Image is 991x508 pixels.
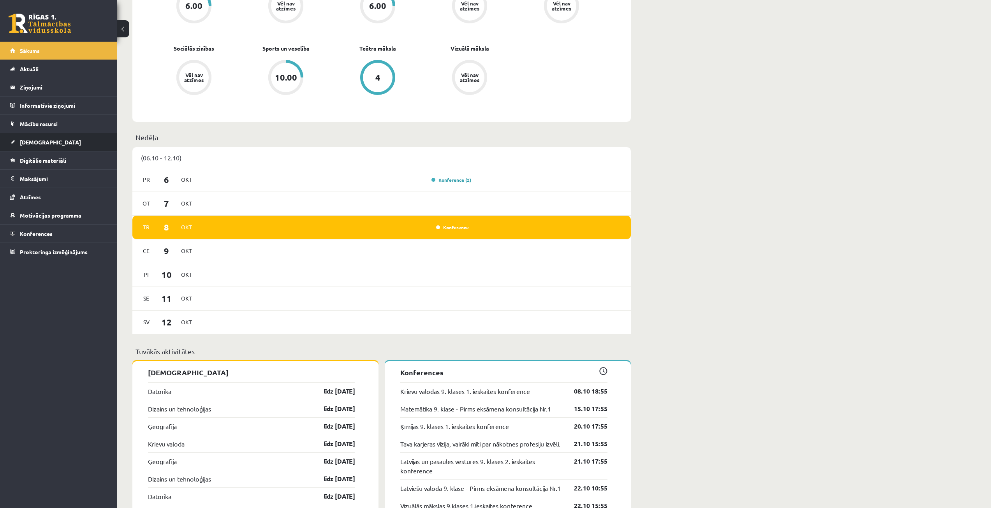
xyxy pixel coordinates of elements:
a: Latvijas un pasaules vēstures 9. klases 2. ieskaites konference [400,457,562,475]
a: 21.10 17:55 [562,457,607,466]
a: līdz [DATE] [310,422,355,431]
a: Konferences [10,225,107,243]
a: 20.10 17:55 [562,422,607,431]
div: Vēl nav atzīmes [459,72,481,83]
span: Digitālie materiāli [20,157,66,164]
a: Matemātika 9. klase - Pirms eksāmena konsultācija Nr.1 [400,404,551,413]
span: Okt [178,292,195,304]
span: Okt [178,245,195,257]
span: Sv [138,316,155,328]
div: 4 [375,73,380,82]
a: Ģeogrāfija [148,457,177,466]
a: līdz [DATE] [310,404,355,413]
a: Ziņojumi [10,78,107,96]
span: Motivācijas programma [20,212,81,219]
a: Dizains un tehnoloģijas [148,404,211,413]
a: Vēl nav atzīmes [148,60,240,97]
a: Maksājumi [10,170,107,188]
a: Teātra māksla [359,44,396,53]
a: Atzīmes [10,188,107,206]
a: Informatīvie ziņojumi [10,97,107,114]
a: līdz [DATE] [310,387,355,396]
p: Konferences [400,367,607,378]
a: Dizains un tehnoloģijas [148,474,211,483]
span: Ot [138,197,155,209]
a: Proktoringa izmēģinājums [10,243,107,261]
span: 8 [155,221,179,234]
span: Aktuāli [20,65,39,72]
a: Konference (2) [431,177,471,183]
a: Datorika [148,492,171,501]
a: līdz [DATE] [310,492,355,501]
a: līdz [DATE] [310,474,355,483]
p: Nedēļa [136,132,628,142]
div: Vēl nav atzīmes [551,1,572,11]
a: Ģeogrāfija [148,422,177,431]
a: [DEMOGRAPHIC_DATA] [10,133,107,151]
span: 9 [155,244,179,257]
legend: Maksājumi [20,170,107,188]
a: 22.10 10:55 [562,483,607,493]
span: Atzīmes [20,193,41,200]
a: Sociālās zinības [174,44,214,53]
a: Tava karjeras vīzija, vairāki mīti par nākotnes profesiju izvēli. [400,439,560,448]
div: 10.00 [275,73,297,82]
a: Datorika [148,387,171,396]
span: 7 [155,197,179,210]
span: 10 [155,268,179,281]
p: [DEMOGRAPHIC_DATA] [148,367,355,378]
span: [DEMOGRAPHIC_DATA] [20,139,81,146]
span: Se [138,292,155,304]
a: 15.10 17:55 [562,404,607,413]
span: Okt [178,174,195,186]
a: 10.00 [240,60,332,97]
a: Ķīmijas 9. klases 1. ieskaites konference [400,422,509,431]
a: Sākums [10,42,107,60]
div: (06.10 - 12.10) [132,147,631,168]
a: Konference [436,224,469,230]
span: 6 [155,173,179,186]
div: Vēl nav atzīmes [183,72,205,83]
a: Sports un veselība [262,44,310,53]
span: Sākums [20,47,40,54]
a: Latviešu valoda 9. klase - Pirms eksāmena konsultācija Nr.1 [400,483,561,493]
div: 6.00 [369,2,386,10]
span: Okt [178,221,195,233]
a: Rīgas 1. Tālmācības vidusskola [9,14,71,33]
a: 08.10 18:55 [562,387,607,396]
span: Ce [138,245,155,257]
a: Krievu valoda [148,439,185,448]
span: Okt [178,197,195,209]
span: Tr [138,221,155,233]
a: Digitālie materiāli [10,151,107,169]
span: Pi [138,269,155,281]
a: līdz [DATE] [310,439,355,448]
a: Vizuālā māksla [451,44,489,53]
a: līdz [DATE] [310,457,355,466]
span: Pr [138,174,155,186]
a: 4 [332,60,424,97]
legend: Informatīvie ziņojumi [20,97,107,114]
div: 6.00 [185,2,202,10]
div: Vēl nav atzīmes [275,1,297,11]
span: Konferences [20,230,53,237]
a: 21.10 15:55 [562,439,607,448]
span: 11 [155,292,179,305]
span: Proktoringa izmēģinājums [20,248,88,255]
span: 12 [155,316,179,329]
p: Tuvākās aktivitātes [136,346,628,357]
div: Vēl nav atzīmes [459,1,481,11]
a: Krievu valodas 9. klases 1. ieskaites konference [400,387,530,396]
legend: Ziņojumi [20,78,107,96]
a: Motivācijas programma [10,206,107,224]
a: Vēl nav atzīmes [424,60,516,97]
span: Okt [178,269,195,281]
a: Aktuāli [10,60,107,78]
span: Okt [178,316,195,328]
span: Mācību resursi [20,120,58,127]
a: Mācību resursi [10,115,107,133]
